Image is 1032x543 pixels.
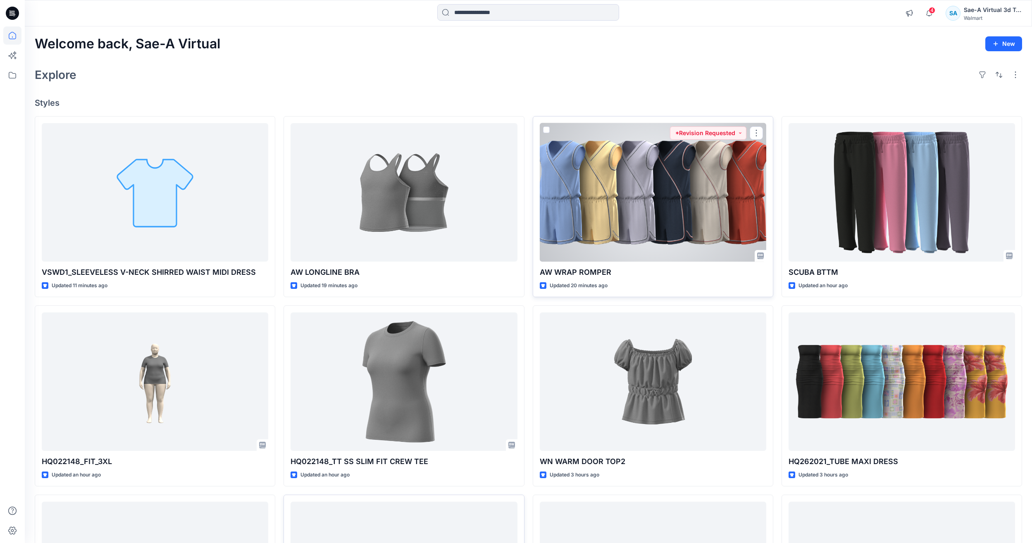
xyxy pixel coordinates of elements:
[540,123,766,262] a: AW WRAP ROMPER
[789,123,1015,262] a: SCUBA BTTM
[964,5,1022,15] div: Sae-A Virtual 3d Team
[789,267,1015,278] p: SCUBA BTTM
[964,15,1022,21] div: Walmart
[42,456,268,467] p: HQ022148_FIT_3XL
[291,123,517,262] a: AW LONGLINE BRA
[52,471,101,479] p: Updated an hour ago
[550,281,608,290] p: Updated 20 minutes ago
[35,36,220,52] h2: Welcome back, Sae-A Virtual
[291,456,517,467] p: HQ022148_TT SS SLIM FIT CREW TEE
[42,267,268,278] p: VSWD1_SLEEVELESS V-NECK SHIRRED WAIST MIDI DRESS
[540,267,766,278] p: AW WRAP ROMPER
[540,312,766,451] a: WN WARM DOOR TOP2
[42,312,268,451] a: HQ022148_FIT_3XL
[35,68,76,81] h2: Explore
[300,471,350,479] p: Updated an hour ago
[291,312,517,451] a: HQ022148_TT SS SLIM FIT CREW TEE
[540,456,766,467] p: WN WARM DOOR TOP2
[550,471,599,479] p: Updated 3 hours ago
[291,267,517,278] p: AW LONGLINE BRA
[789,456,1015,467] p: HQ262021_TUBE MAXI DRESS
[946,6,960,21] div: SA
[929,7,935,14] span: 4
[798,281,848,290] p: Updated an hour ago
[985,36,1022,51] button: New
[42,123,268,262] a: VSWD1_SLEEVELESS V-NECK SHIRRED WAIST MIDI DRESS
[300,281,358,290] p: Updated 19 minutes ago
[52,281,107,290] p: Updated 11 minutes ago
[35,98,1022,108] h4: Styles
[789,312,1015,451] a: HQ262021_TUBE MAXI DRESS
[798,471,848,479] p: Updated 3 hours ago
